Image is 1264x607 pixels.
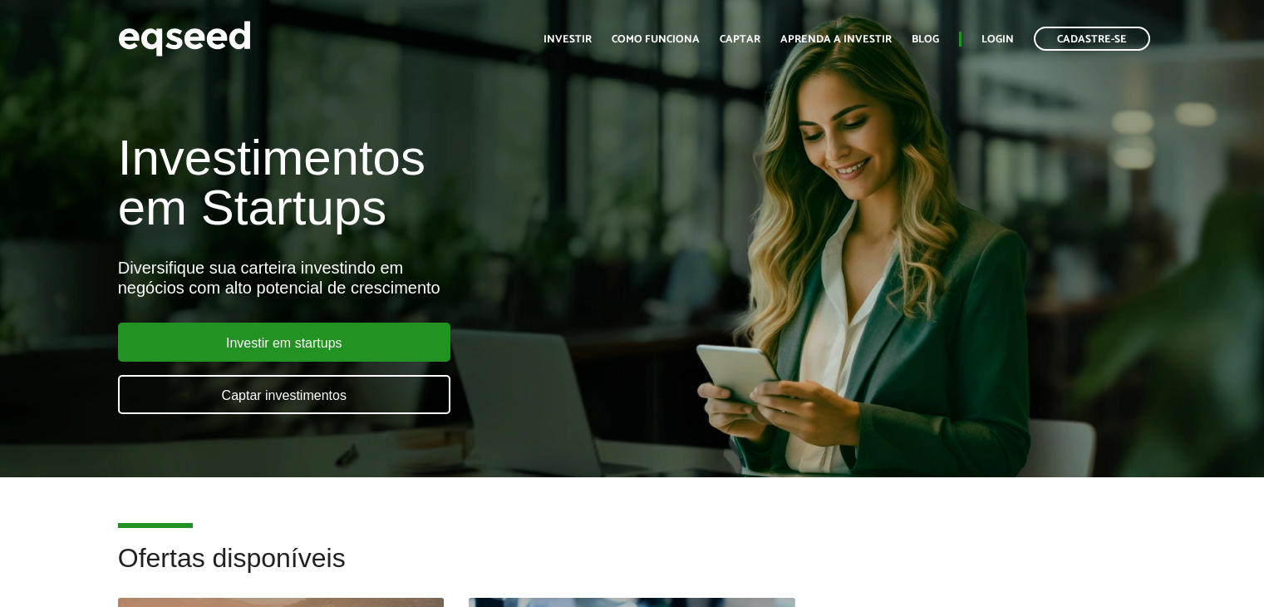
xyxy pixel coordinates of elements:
[780,34,892,45] a: Aprenda a investir
[118,133,725,233] h1: Investimentos em Startups
[612,34,700,45] a: Como funciona
[118,323,450,362] a: Investir em startups
[1034,27,1150,51] a: Cadastre-se
[912,34,939,45] a: Blog
[118,375,450,414] a: Captar investimentos
[981,34,1014,45] a: Login
[118,17,251,61] img: EqSeed
[118,258,725,298] div: Diversifique sua carteira investindo em negócios com alto potencial de crescimento
[543,34,592,45] a: Investir
[118,544,1147,598] h2: Ofertas disponíveis
[720,34,760,45] a: Captar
